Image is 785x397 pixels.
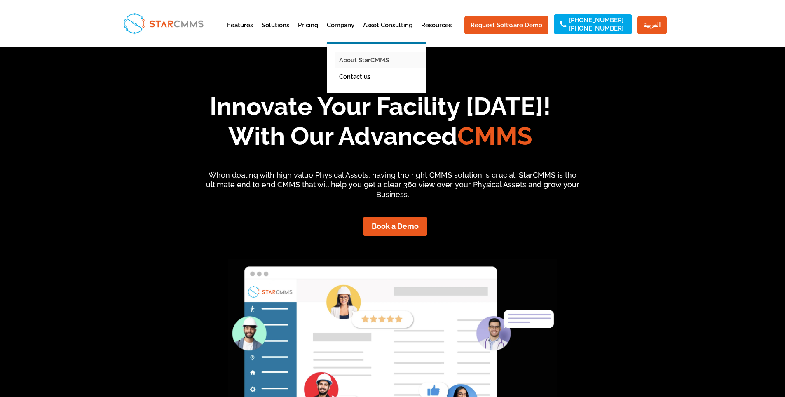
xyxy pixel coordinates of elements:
a: [PHONE_NUMBER] [569,17,623,23]
a: Pricing [298,22,318,42]
a: Company [327,22,354,42]
span: CMMS [457,122,532,150]
a: About StarCMMS [335,52,430,68]
img: StarCMMS [120,9,207,38]
h1: Innovate Your Facility [DATE]! With Our Advanced [94,92,666,155]
a: Book a Demo [363,217,427,235]
p: When dealing with high value Physical Assets, having the right CMMS solution is crucial. StarCMMS... [198,170,587,200]
a: Asset Consulting [363,22,412,42]
a: Contact us [335,68,430,85]
a: [PHONE_NUMBER] [569,26,623,31]
a: Resources [421,22,452,42]
a: العربية [637,16,667,34]
a: Solutions [262,22,289,42]
a: Features [227,22,253,42]
iframe: Chat Widget [648,308,785,397]
a: Request Software Demo [464,16,548,34]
